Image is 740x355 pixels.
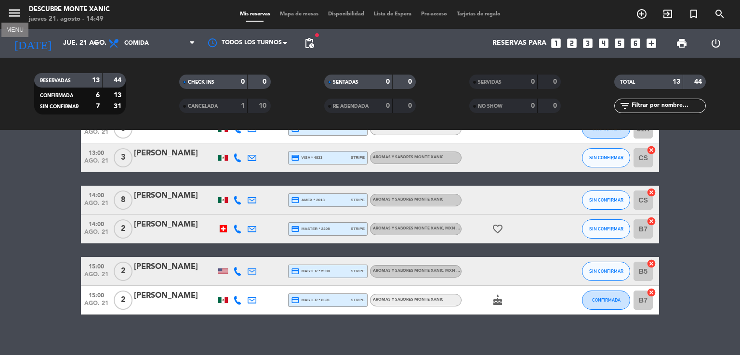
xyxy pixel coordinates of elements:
span: pending_actions [304,38,315,49]
strong: 0 [531,78,535,85]
span: fiber_manual_record [314,32,320,38]
span: amex * 2013 [291,196,325,204]
span: master * 8601 [291,296,330,304]
span: 13:00 [84,147,108,158]
i: cancel [647,145,656,155]
span: 2 [114,262,132,281]
i: looks_two [566,37,578,50]
strong: 44 [694,78,704,85]
span: master * 5990 [291,267,330,276]
i: exit_to_app [662,8,674,20]
i: filter_list [619,100,631,112]
i: add_box [645,37,658,50]
input: Filtrar por nombre... [631,101,705,111]
span: ago. 21 [84,200,108,211]
strong: 6 [96,92,100,99]
div: [PERSON_NAME] [134,290,216,302]
span: Lista de Espera [369,12,416,17]
strong: 10 [259,102,268,109]
span: stripe [351,154,365,161]
span: SERVIDAS [478,80,502,85]
span: Aromas y Sabores Monte Xanic [373,198,443,202]
i: cancel [647,188,656,197]
button: SIN CONFIRMAR [582,219,630,239]
span: Reservas para [492,39,546,47]
span: , MXN 1050 [443,227,466,230]
i: credit_card [291,296,300,304]
span: Mapa de mesas [275,12,323,17]
i: looks_3 [581,37,594,50]
span: 2 [114,219,132,239]
div: [PERSON_NAME] [134,218,216,231]
i: cake [492,294,503,306]
i: [DATE] [7,33,58,54]
i: cancel [647,288,656,297]
span: Aromas y Sabores Monte Xanic [373,227,466,230]
i: cancel [647,216,656,226]
span: Aromas y Sabores Monte Xanic [373,269,466,273]
div: jueves 21. agosto - 14:49 [29,14,110,24]
span: CONFIRMADA [592,297,621,303]
i: favorite_border [492,223,503,235]
strong: 0 [553,78,559,85]
button: SIN CONFIRMAR [582,190,630,210]
strong: 1 [241,102,245,109]
span: Comida [124,40,149,47]
span: ago. 21 [84,300,108,311]
i: power_settings_new [710,38,722,49]
span: master * 2208 [291,225,330,233]
button: CONFIRMADA [582,291,630,310]
strong: 0 [386,78,390,85]
span: Aromas y Sabores Monte Xanic [373,155,443,159]
i: looks_one [550,37,562,50]
strong: 13 [114,92,123,99]
div: [PERSON_NAME] [134,147,216,160]
span: 3 [114,148,132,167]
span: CANCELADA [188,104,218,109]
span: stripe [351,197,365,203]
strong: 13 [673,78,680,85]
span: ago. 21 [84,129,108,140]
span: RE AGENDADA [333,104,369,109]
span: 2 [114,291,132,310]
span: RESERVADAS [40,78,71,83]
span: SENTADAS [333,80,358,85]
span: print [676,38,687,49]
span: , MXN 1050 [443,269,466,273]
i: menu [7,6,22,20]
i: add_circle_outline [636,8,647,20]
i: credit_card [291,225,300,233]
span: stripe [351,226,365,232]
i: credit_card [291,267,300,276]
strong: 0 [386,102,390,109]
span: 15:00 [84,260,108,271]
span: 8 [114,190,132,210]
strong: 7 [96,103,100,110]
span: ago. 21 [84,229,108,240]
i: looks_5 [613,37,626,50]
i: looks_6 [629,37,642,50]
span: 14:00 [84,189,108,200]
div: Descubre Monte Xanic [29,5,110,14]
i: credit_card [291,153,300,162]
span: CHECK INS [188,80,214,85]
button: SIN CONFIRMAR [582,262,630,281]
i: credit_card [291,196,300,204]
button: SIN CONFIRMAR [582,148,630,167]
i: looks_4 [597,37,610,50]
span: Disponibilidad [323,12,369,17]
span: visa * 4833 [291,153,322,162]
span: TOTAL [620,80,635,85]
strong: 0 [531,102,535,109]
button: menu [7,6,22,24]
div: MENU [1,25,28,34]
span: Pre-acceso [416,12,452,17]
i: search [714,8,726,20]
span: SIN CONFIRMAR [40,104,79,109]
strong: 44 [114,77,123,84]
span: stripe [351,268,365,274]
strong: 0 [263,78,268,85]
span: SIN CONFIRMAR [589,197,623,203]
i: cancel [647,259,656,268]
span: ago. 21 [84,271,108,282]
